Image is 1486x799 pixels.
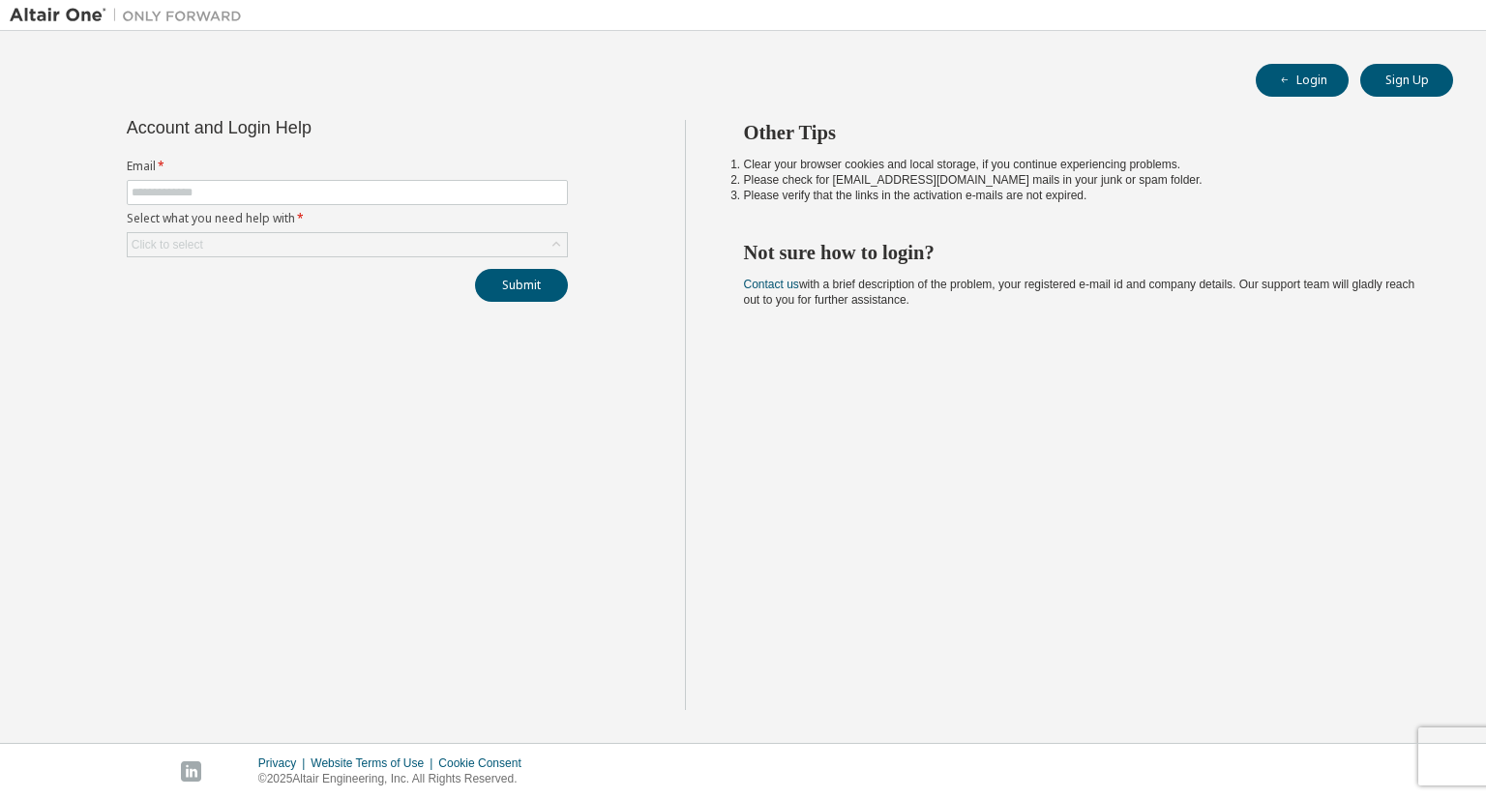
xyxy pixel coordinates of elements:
div: Click to select [128,233,567,256]
li: Please check for [EMAIL_ADDRESS][DOMAIN_NAME] mails in your junk or spam folder. [744,172,1419,188]
a: Contact us [744,278,799,291]
img: linkedin.svg [181,761,201,782]
li: Clear your browser cookies and local storage, if you continue experiencing problems. [744,157,1419,172]
h2: Other Tips [744,120,1419,145]
li: Please verify that the links in the activation e-mails are not expired. [744,188,1419,203]
div: Website Terms of Use [311,755,438,771]
div: Privacy [258,755,311,771]
p: © 2025 Altair Engineering, Inc. All Rights Reserved. [258,771,533,787]
label: Select what you need help with [127,211,568,226]
div: Cookie Consent [438,755,532,771]
span: with a brief description of the problem, your registered e-mail id and company details. Our suppo... [744,278,1415,307]
label: Email [127,159,568,174]
button: Submit [475,269,568,302]
button: Login [1256,64,1349,97]
button: Sign Up [1360,64,1453,97]
img: Altair One [10,6,252,25]
div: Account and Login Help [127,120,480,135]
h2: Not sure how to login? [744,240,1419,265]
div: Click to select [132,237,203,252]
